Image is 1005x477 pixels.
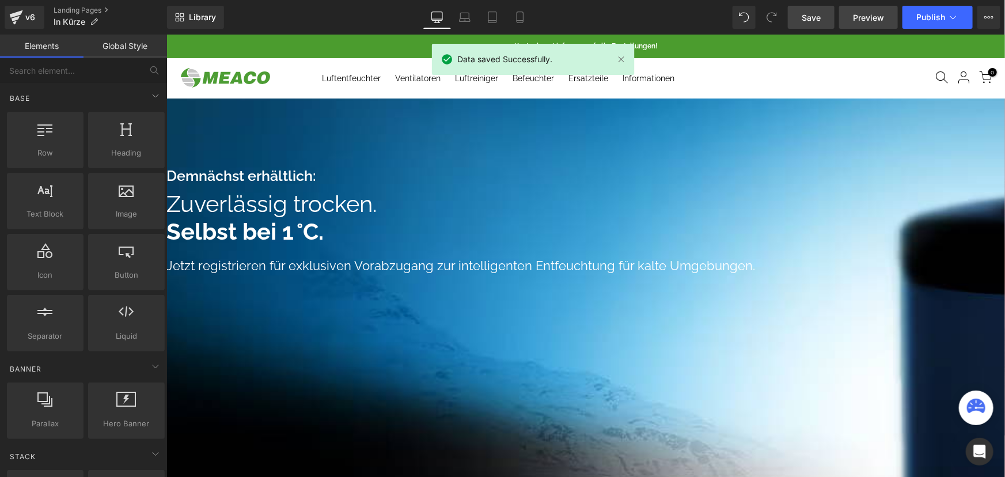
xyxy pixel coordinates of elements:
button: More [977,6,1000,29]
a: Preview [839,6,898,29]
a: Befeuchter [339,24,395,64]
a: Laptop [451,6,479,29]
a: v6 [5,6,44,29]
span: Row [10,147,80,159]
button: Publish [902,6,973,29]
span: Heading [92,147,161,159]
div: v6 [23,10,37,25]
span: Banner [9,364,43,374]
a: Ventilatoren [222,24,282,64]
a: Ersatzteile [395,24,449,64]
span: Save [802,12,821,24]
span: Library [189,12,216,22]
span: Publish [916,13,945,22]
span: Preview [853,12,884,24]
button: Redo [760,6,783,29]
span: Liquid [92,330,161,342]
a: New Library [167,6,224,29]
span: Base [9,93,31,104]
a: 0 [813,36,825,53]
a: Landing Pages [54,6,167,15]
span: Icon [10,269,80,281]
span: Image [92,208,161,220]
a: Luftentfeuchter [149,24,222,64]
span: Stack [9,451,37,462]
span: Text Block [10,208,80,220]
a: Tablet [479,6,506,29]
a: Mobile [506,6,534,29]
div: Open Intercom Messenger [966,438,993,465]
span: Data saved Successfully. [457,53,552,66]
span: In Kürze [54,17,85,26]
span: Parallax [10,418,80,430]
span: Button [92,269,161,281]
a: Global Style [84,35,167,58]
span: Separator [10,330,80,342]
a: Luftreiniger [282,24,339,64]
a: Desktop [423,6,451,29]
button: Undo [733,6,756,29]
img: Meaco DE GmbH [14,31,104,56]
span: 0 [822,33,830,42]
a: Informationen [449,24,515,64]
span: Hero Banner [92,418,161,430]
a: Kostenlose Lieferung auf alle Bestellungen! [348,7,491,16]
